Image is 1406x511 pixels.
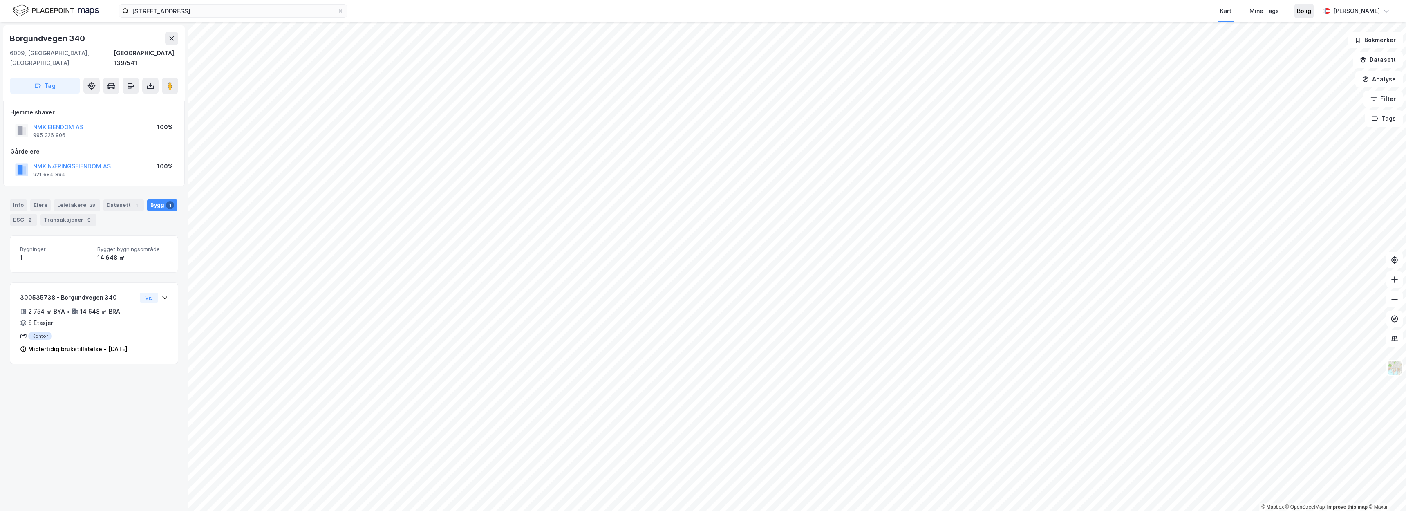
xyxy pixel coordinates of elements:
[97,253,168,262] div: 14 648 ㎡
[157,161,173,171] div: 100%
[28,344,128,354] div: Midlertidig brukstillatelse - [DATE]
[80,307,120,316] div: 14 648 ㎡ BRA
[1365,472,1406,511] div: Kontrollprogram for chat
[40,214,96,226] div: Transaksjoner
[10,108,178,117] div: Hjemmelshaver
[1365,472,1406,511] iframe: Chat Widget
[13,4,99,18] img: logo.f888ab2527a4732fd821a326f86c7f29.svg
[30,199,51,211] div: Eiere
[1333,6,1380,16] div: [PERSON_NAME]
[10,48,114,68] div: 6009, [GEOGRAPHIC_DATA], [GEOGRAPHIC_DATA]
[67,308,70,315] div: •
[88,201,97,209] div: 28
[140,293,158,303] button: Vis
[1261,504,1284,510] a: Mapbox
[132,201,141,209] div: 1
[85,216,93,224] div: 9
[166,201,174,209] div: 1
[20,246,91,253] span: Bygninger
[1365,110,1403,127] button: Tags
[10,147,178,157] div: Gårdeiere
[10,214,37,226] div: ESG
[97,246,168,253] span: Bygget bygningsområde
[129,5,337,17] input: Søk på adresse, matrikkel, gårdeiere, leietakere eller personer
[147,199,177,211] div: Bygg
[157,122,173,132] div: 100%
[28,307,65,316] div: 2 754 ㎡ BYA
[1353,52,1403,68] button: Datasett
[103,199,144,211] div: Datasett
[28,318,53,328] div: 8 Etasjer
[20,293,137,303] div: 300535738 - Borgundvegen 340
[54,199,100,211] div: Leietakere
[26,216,34,224] div: 2
[10,199,27,211] div: Info
[1327,504,1368,510] a: Improve this map
[1220,6,1231,16] div: Kart
[1355,71,1403,87] button: Analyse
[10,78,80,94] button: Tag
[114,48,178,68] div: [GEOGRAPHIC_DATA], 139/541
[10,32,87,45] div: Borgundvegen 340
[1348,32,1403,48] button: Bokmerker
[33,171,65,178] div: 921 684 894
[33,132,65,139] div: 995 326 906
[1387,360,1402,376] img: Z
[20,253,91,262] div: 1
[1297,6,1311,16] div: Bolig
[1249,6,1279,16] div: Mine Tags
[1285,504,1325,510] a: OpenStreetMap
[1363,91,1403,107] button: Filter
